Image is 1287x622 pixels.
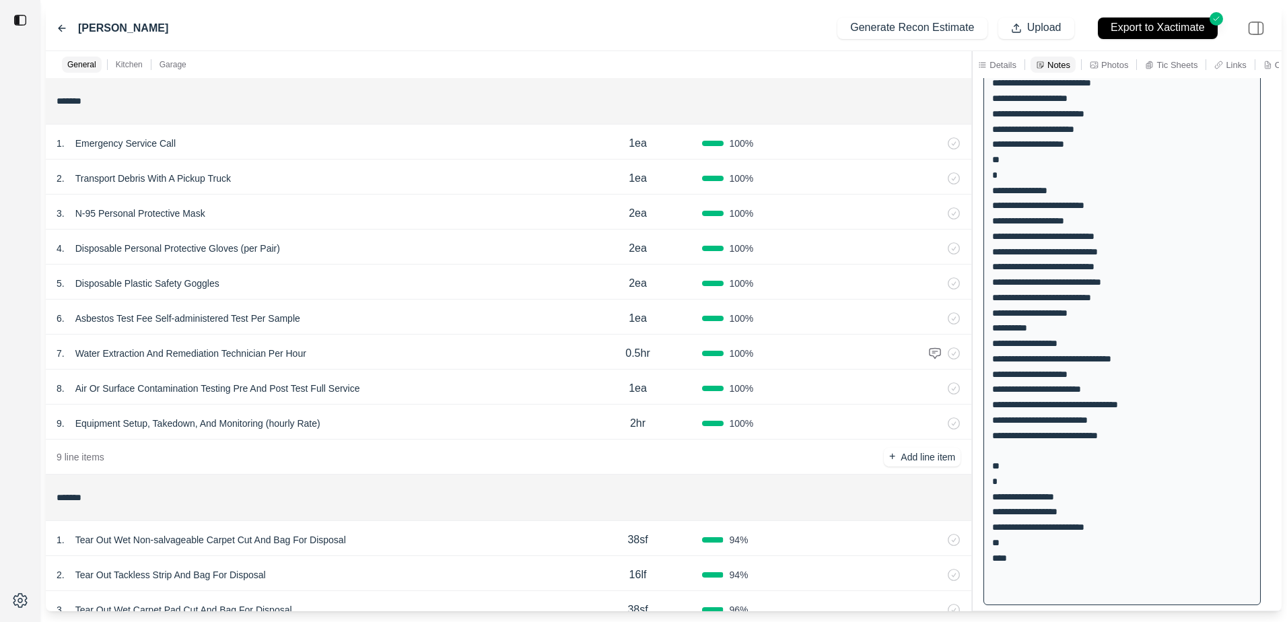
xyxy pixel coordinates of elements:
p: Notes [1047,59,1070,71]
span: 100 % [729,382,753,395]
span: 94 % [729,568,748,582]
p: Disposable Personal Protective Gloves (per Pair) [70,239,285,258]
label: [PERSON_NAME] [78,20,168,36]
button: Upload [998,18,1074,39]
p: Tic Sheets [1156,59,1197,71]
p: Garage [160,59,186,70]
p: 2ea [629,240,647,256]
span: 96 % [729,603,748,617]
p: 38sf [627,532,648,548]
p: Tear Out Wet Non-salvageable Carpet Cut And Bag For Disposal [70,530,351,549]
p: Water Extraction And Remediation Technician Per Hour [70,344,312,363]
p: 1 . [57,533,65,547]
p: 9 line items [57,450,104,464]
p: + [889,449,895,464]
span: 100 % [729,242,753,255]
button: Export to Xactimate [1085,11,1230,45]
p: Disposable Plastic Safety Goggles [70,274,225,293]
span: 100 % [729,347,753,360]
p: Transport Debris With A Pickup Truck [70,169,236,188]
p: 2ea [629,275,647,291]
p: Equipment Setup, Takedown, And Monitoring (hourly Rate) [70,414,326,433]
p: Tear Out Wet Carpet Pad Cut And Bag For Disposal [70,600,298,619]
p: Export to Xactimate [1111,20,1205,36]
p: 2ea [629,205,647,221]
p: 2 . [57,172,65,185]
p: 2 . [57,568,65,582]
p: Tear Out Tackless Strip And Bag For Disposal [70,565,271,584]
span: 100 % [729,172,753,185]
p: Generate Recon Estimate [850,20,974,36]
p: Links [1226,59,1246,71]
p: Photos [1101,59,1128,71]
p: 1 . [57,137,65,150]
button: Generate Recon Estimate [837,18,987,39]
p: 1ea [629,170,647,186]
p: Air Or Surface Contamination Testing Pre And Post Test Full Service [70,379,366,398]
span: 94 % [729,533,748,547]
p: 7 . [57,347,65,360]
span: 100 % [729,312,753,325]
p: General [67,59,96,70]
button: +Add line item [884,448,961,466]
p: 16lf [629,567,647,583]
img: comment [928,347,942,360]
p: Details [989,59,1016,71]
p: 5 . [57,277,65,290]
p: 1ea [629,310,647,326]
p: 38sf [627,602,648,618]
p: N-95 Personal Protective Mask [70,204,211,223]
p: 3 . [57,207,65,220]
p: 0.5hr [625,345,650,361]
p: 3 . [57,603,65,617]
p: 2hr [630,415,646,431]
p: 1ea [629,135,647,151]
p: 4 . [57,242,65,255]
p: Upload [1027,20,1062,36]
p: Emergency Service Call [70,134,181,153]
p: 1ea [629,380,647,396]
p: 6 . [57,312,65,325]
p: Add line item [901,450,955,464]
img: toggle sidebar [13,13,27,27]
span: 100 % [729,137,753,150]
p: Asbestos Test Fee Self-administered Test Per Sample [70,309,306,328]
p: 9 . [57,417,65,430]
span: 100 % [729,417,753,430]
img: right-panel.svg [1241,13,1271,43]
p: Kitchen [116,59,143,70]
span: 100 % [729,277,753,290]
button: Export to Xactimate [1098,18,1218,39]
p: 8 . [57,382,65,395]
span: 100 % [729,207,753,220]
